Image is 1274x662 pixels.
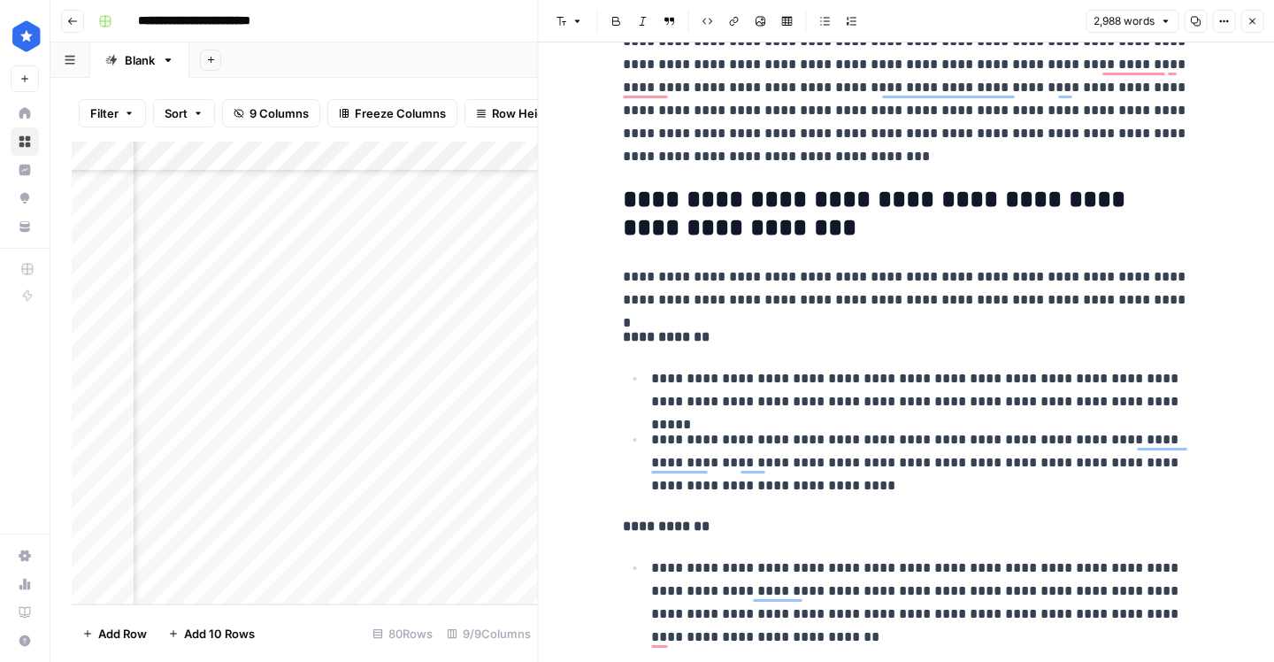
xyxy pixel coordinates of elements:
span: Freeze Columns [355,104,446,122]
button: Add 10 Rows [157,620,265,648]
button: Sort [153,99,215,127]
a: Opportunities [11,184,39,212]
span: Add 10 Rows [184,625,255,643]
a: Browse [11,127,39,156]
a: Blank [90,42,189,78]
a: Your Data [11,212,39,241]
div: 80 Rows [365,620,440,648]
div: 9/9 Columns [440,620,538,648]
a: Usage [11,570,39,598]
span: Add Row [98,625,147,643]
div: Blank [125,51,155,69]
span: 2,988 words [1094,13,1155,29]
button: Filter [79,99,146,127]
button: Freeze Columns [327,99,457,127]
button: Row Height [464,99,567,127]
span: Filter [90,104,119,122]
a: Learning Hub [11,598,39,627]
button: Help + Support [11,627,39,655]
button: 2,988 words [1086,10,1178,33]
img: ConsumerAffairs Logo [11,20,42,52]
button: Workspace: ConsumerAffairs [11,14,39,58]
span: Row Height [492,104,556,122]
button: 9 Columns [222,99,320,127]
a: Insights [11,156,39,184]
button: Add Row [72,620,157,648]
span: 9 Columns [249,104,309,122]
span: Sort [165,104,188,122]
a: Settings [11,542,39,570]
a: Home [11,99,39,127]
